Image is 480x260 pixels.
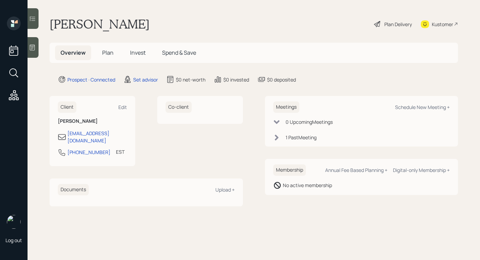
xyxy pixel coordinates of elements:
span: Overview [61,49,86,56]
div: $0 net-worth [176,76,205,83]
h6: [PERSON_NAME] [58,118,127,124]
div: Schedule New Meeting + [395,104,450,110]
div: Prospect · Connected [67,76,115,83]
h6: Documents [58,184,89,195]
div: $0 invested [223,76,249,83]
h6: Co-client [166,101,192,113]
h6: Membership [273,164,306,176]
div: No active membership [283,182,332,189]
div: Digital-only Membership + [393,167,450,173]
h1: [PERSON_NAME] [50,17,150,32]
div: $0 deposited [267,76,296,83]
div: Edit [118,104,127,110]
span: Plan [102,49,114,56]
div: Plan Delivery [384,21,412,28]
div: [EMAIL_ADDRESS][DOMAIN_NAME] [67,130,127,144]
img: robby-grisanti-headshot.png [7,215,21,229]
div: 0 Upcoming Meeting s [286,118,333,126]
span: Invest [130,49,146,56]
div: EST [116,148,125,155]
h6: Meetings [273,101,299,113]
div: 1 Past Meeting [286,134,317,141]
div: Kustomer [432,21,453,28]
div: Log out [6,237,22,243]
div: Set advisor [133,76,158,83]
div: Annual Fee Based Planning + [325,167,387,173]
div: Upload + [215,186,235,193]
h6: Client [58,101,76,113]
span: Spend & Save [162,49,196,56]
div: [PHONE_NUMBER] [67,149,110,156]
